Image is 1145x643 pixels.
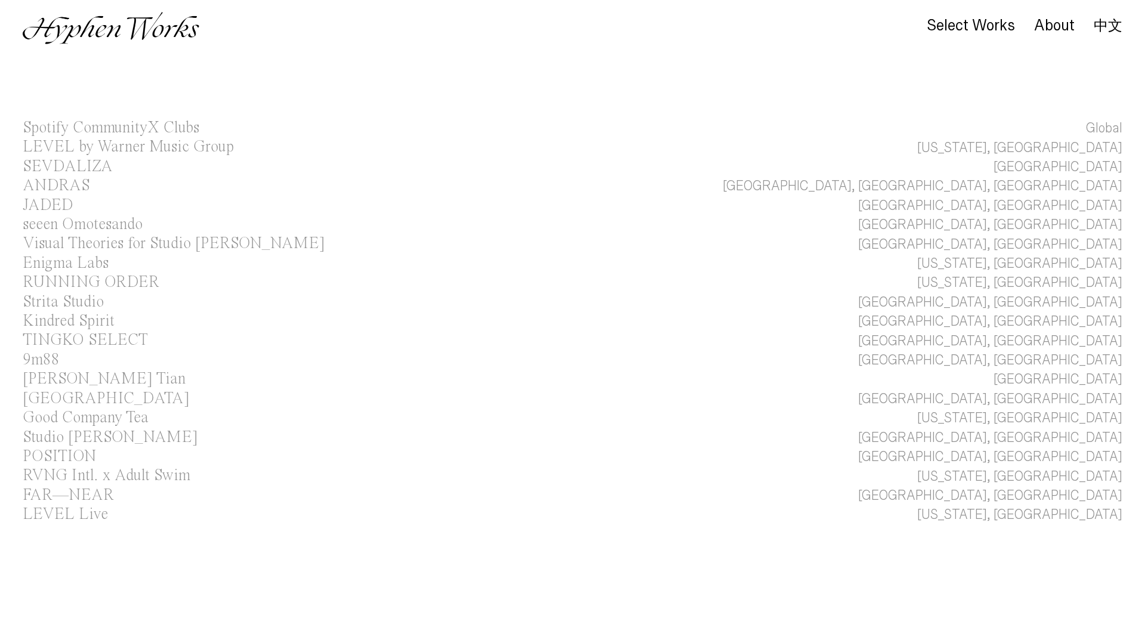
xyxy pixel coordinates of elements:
div: Global [1086,119,1122,138]
div: [US_STATE], [GEOGRAPHIC_DATA] [917,409,1122,428]
div: [US_STATE], [GEOGRAPHIC_DATA] [917,505,1122,524]
div: [US_STATE], [GEOGRAPHIC_DATA] [917,254,1122,273]
div: [GEOGRAPHIC_DATA], [GEOGRAPHIC_DATA] [858,312,1122,331]
div: JADED [23,197,73,214]
a: 中文 [1094,19,1122,32]
div: ANDRAS [23,178,90,194]
div: Studio [PERSON_NAME] [23,429,198,446]
div: FAR—NEAR [23,487,114,503]
div: [GEOGRAPHIC_DATA] [994,157,1122,177]
div: [GEOGRAPHIC_DATA], [GEOGRAPHIC_DATA] [858,196,1122,215]
div: 9m88 [23,352,60,368]
div: Good Company Tea [23,410,148,426]
div: [US_STATE], [GEOGRAPHIC_DATA] [917,467,1122,486]
div: [US_STATE], [GEOGRAPHIC_DATA] [917,273,1122,292]
a: Select Works [927,20,1015,33]
div: About [1034,17,1075,34]
div: Kindred Spirit [23,313,114,329]
div: [GEOGRAPHIC_DATA], [GEOGRAPHIC_DATA] [858,332,1122,351]
div: seeen Omotesando [23,217,143,233]
div: LEVEL Live [23,506,108,523]
div: [GEOGRAPHIC_DATA], [GEOGRAPHIC_DATA] [858,215,1122,234]
div: [GEOGRAPHIC_DATA] [23,391,190,407]
div: [GEOGRAPHIC_DATA], [GEOGRAPHIC_DATA] [858,235,1122,254]
div: Strita Studio [23,294,104,310]
div: RUNNING ORDER [23,274,159,290]
div: [GEOGRAPHIC_DATA] [994,370,1122,389]
div: [GEOGRAPHIC_DATA], [GEOGRAPHIC_DATA] [858,428,1122,447]
div: TINGKO SELECT [23,332,148,348]
div: SEVDALIZA [23,159,113,175]
div: [GEOGRAPHIC_DATA], [GEOGRAPHIC_DATA], [GEOGRAPHIC_DATA] [723,177,1122,196]
div: Spotify CommunityX Clubs [23,120,199,136]
div: [GEOGRAPHIC_DATA], [GEOGRAPHIC_DATA] [858,486,1122,505]
div: POSITION [23,449,96,465]
a: About [1034,20,1075,33]
div: [GEOGRAPHIC_DATA], [GEOGRAPHIC_DATA] [858,293,1122,312]
img: Hyphen Works [23,12,199,44]
div: LEVEL by Warner Music Group [23,139,234,155]
div: [GEOGRAPHIC_DATA], [GEOGRAPHIC_DATA] [858,351,1122,370]
div: [US_STATE], [GEOGRAPHIC_DATA] [917,138,1122,157]
div: Select Works [927,17,1015,34]
div: [GEOGRAPHIC_DATA], [GEOGRAPHIC_DATA] [858,447,1122,466]
div: Visual Theories for Studio [PERSON_NAME] [23,236,325,252]
div: [GEOGRAPHIC_DATA], [GEOGRAPHIC_DATA] [858,389,1122,409]
div: RVNG Intl. x Adult Swim [23,468,190,484]
div: [PERSON_NAME] Tian [23,371,185,387]
div: Enigma Labs [23,255,109,271]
